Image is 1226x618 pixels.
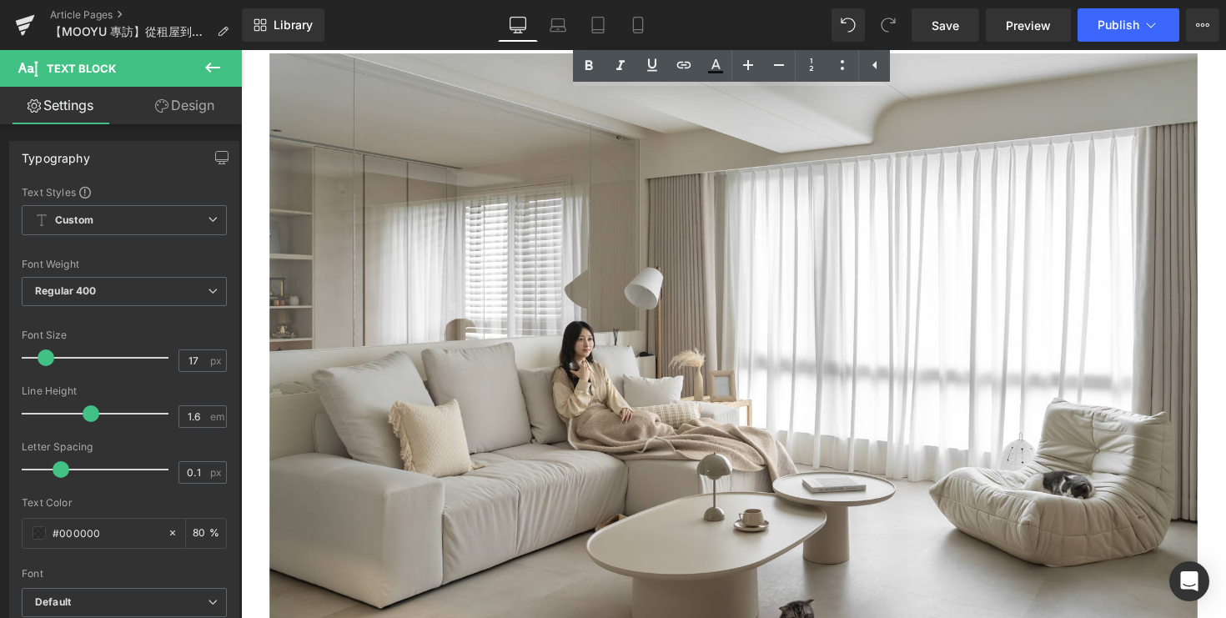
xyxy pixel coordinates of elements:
span: Library [274,18,313,33]
div: Letter Spacing [22,441,227,453]
button: More [1186,8,1219,42]
span: 【MOOYU 專訪】從租屋到買房｜[PERSON_NAME]：真的感受到這就是我的家 [50,25,210,38]
span: px [210,355,224,366]
span: px [210,467,224,478]
a: Design [124,87,245,124]
a: Tablet [578,8,618,42]
button: Undo [832,8,865,42]
div: Font Size [22,329,227,341]
span: em [210,411,224,422]
a: Desktop [498,8,538,42]
b: Custom [55,214,93,228]
span: Save [932,17,959,34]
a: Mobile [618,8,658,42]
i: Default [35,595,71,610]
div: Typography [22,142,90,165]
div: % [186,519,226,548]
div: Text Color [22,497,227,509]
div: Text Styles [22,185,227,198]
button: Publish [1078,8,1179,42]
a: New Library [242,8,324,42]
a: Laptop [538,8,578,42]
span: Publish [1098,18,1139,32]
span: Text Block [47,62,116,75]
b: Regular 400 [35,284,97,297]
a: Article Pages [50,8,242,22]
div: Font Weight [22,259,227,270]
div: Font [22,568,227,580]
div: Open Intercom Messenger [1169,561,1209,601]
button: Redo [872,8,905,42]
a: Preview [986,8,1071,42]
div: Line Height [22,385,227,397]
span: Preview [1006,17,1051,34]
input: Color [53,524,159,542]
